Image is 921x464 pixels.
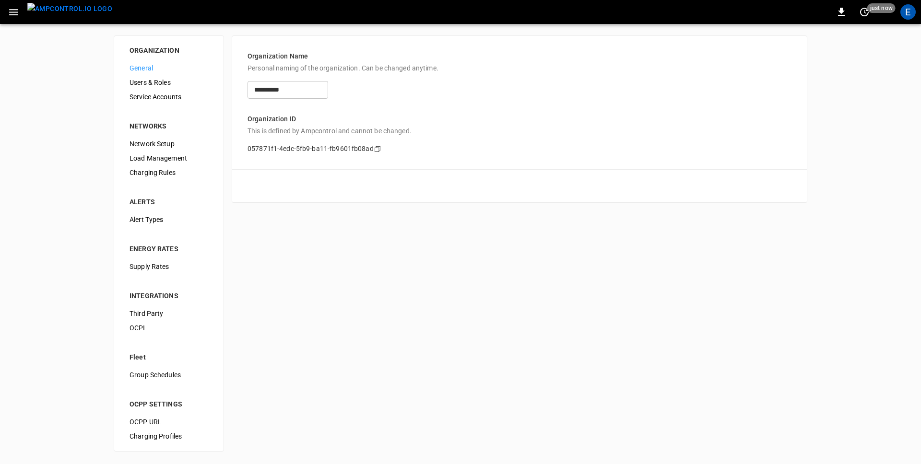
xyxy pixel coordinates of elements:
div: Fleet [130,352,208,362]
span: OCPP URL [130,417,208,427]
div: Charging Profiles [122,429,216,443]
div: Third Party [122,306,216,321]
span: Alert Types [130,215,208,225]
span: Supply Rates [130,262,208,272]
div: Alert Types [122,212,216,227]
span: Group Schedules [130,370,208,380]
div: General [122,61,216,75]
span: OCPI [130,323,208,333]
div: OCPP SETTINGS [130,399,208,409]
img: ampcontrol.io logo [27,3,112,15]
span: just now [867,3,896,13]
div: OCPI [122,321,216,335]
div: OCPP URL [122,415,216,429]
p: Organization Name [248,51,791,61]
div: ORGANIZATION [130,46,208,55]
div: Group Schedules [122,368,216,382]
div: Load Management [122,151,216,165]
div: copy [373,144,383,154]
div: Charging Rules [122,165,216,180]
span: General [130,63,208,73]
div: ENERGY RATES [130,244,208,254]
span: Third Party [130,309,208,319]
span: Charging Rules [130,168,208,178]
p: Personal naming of the organization. Can be changed anytime. [248,63,791,73]
span: Charging Profiles [130,431,208,441]
span: Service Accounts [130,92,208,102]
span: Load Management [130,153,208,163]
div: INTEGRATIONS [130,291,208,301]
p: Organization ID [248,114,791,124]
span: Network Setup [130,139,208,149]
p: 057871f1-4edc-5fb9-ba11-fb9601fb08ad [248,144,374,154]
p: This is defined by Ampcontrol and cannot be changed. [248,126,791,136]
button: set refresh interval [857,4,872,20]
div: ALERTS [130,197,208,207]
div: Supply Rates [122,259,216,274]
span: Users & Roles [130,78,208,88]
div: profile-icon [900,4,916,20]
div: NETWORKS [130,121,208,131]
div: Users & Roles [122,75,216,90]
div: Service Accounts [122,90,216,104]
div: Network Setup [122,137,216,151]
